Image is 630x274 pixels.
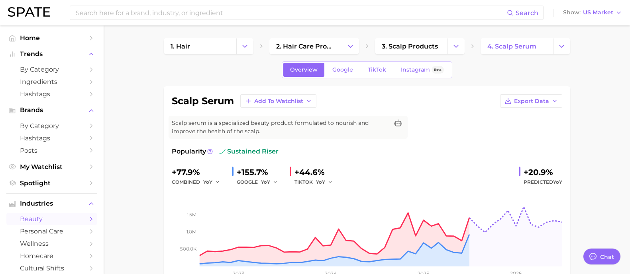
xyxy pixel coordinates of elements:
[326,63,360,77] a: Google
[20,179,84,187] span: Spotlight
[172,177,226,187] div: combined
[6,76,97,88] a: Ingredients
[20,78,84,86] span: Ingredients
[20,240,84,247] span: wellness
[368,66,386,73] span: TikTok
[219,147,279,156] span: sustained riser
[6,161,97,173] a: My Watchlist
[172,119,389,136] span: Scalp serum is a specialized beauty product formulated to nourish and improve the health of the s...
[236,38,253,54] button: Change Category
[434,66,442,73] span: Beta
[294,177,338,187] div: TIKTOK
[20,122,84,130] span: by Category
[553,38,570,54] button: Change Category
[6,225,97,237] a: personal care
[514,98,549,105] span: Export Data
[563,10,581,15] span: Show
[294,166,338,179] div: +44.6%
[20,215,84,223] span: beauty
[6,213,97,225] a: beauty
[20,252,84,260] span: homecare
[6,198,97,210] button: Industries
[394,63,451,77] a: InstagramBeta
[20,134,84,142] span: Hashtags
[6,48,97,60] button: Trends
[6,63,97,76] a: by Category
[524,177,562,187] span: Predicted
[8,7,50,17] img: SPATE
[20,66,84,73] span: by Category
[500,94,562,108] button: Export Data
[269,38,342,54] a: 2. hair care products
[382,43,438,50] span: 3. scalp products
[6,132,97,144] a: Hashtags
[240,94,316,108] button: Add to Watchlist
[316,177,333,187] button: YoY
[20,147,84,154] span: Posts
[254,98,303,105] span: Add to Watchlist
[20,51,84,58] span: Trends
[361,63,393,77] a: TikTok
[487,43,536,50] span: 4. scalp serum
[237,166,283,179] div: +155.7%
[332,66,353,73] span: Google
[6,250,97,262] a: homecare
[20,90,84,98] span: Hashtags
[6,237,97,250] a: wellness
[524,166,562,179] div: +20.9%
[342,38,359,54] button: Change Category
[553,179,562,185] span: YoY
[283,63,324,77] a: Overview
[172,96,234,106] h1: scalp serum
[6,177,97,189] a: Spotlight
[6,144,97,157] a: Posts
[172,166,226,179] div: +77.9%
[447,38,465,54] button: Change Category
[20,107,84,114] span: Brands
[290,66,318,73] span: Overview
[164,38,236,54] a: 1. hair
[219,148,226,155] img: sustained riser
[20,200,84,207] span: Industries
[20,227,84,235] span: personal care
[516,9,538,17] span: Search
[20,264,84,272] span: cultural shifts
[561,8,624,18] button: ShowUS Market
[20,163,84,171] span: My Watchlist
[261,177,278,187] button: YoY
[6,120,97,132] a: by Category
[375,38,447,54] a: 3. scalp products
[6,104,97,116] button: Brands
[316,179,325,185] span: YoY
[172,147,206,156] span: Popularity
[6,32,97,44] a: Home
[20,34,84,42] span: Home
[203,177,220,187] button: YoY
[171,43,190,50] span: 1. hair
[261,179,270,185] span: YoY
[583,10,613,15] span: US Market
[75,6,507,19] input: Search here for a brand, industry, or ingredient
[237,177,283,187] div: GOOGLE
[6,88,97,100] a: Hashtags
[481,38,553,54] a: 4. scalp serum
[203,179,212,185] span: YoY
[276,43,335,50] span: 2. hair care products
[401,66,430,73] span: Instagram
